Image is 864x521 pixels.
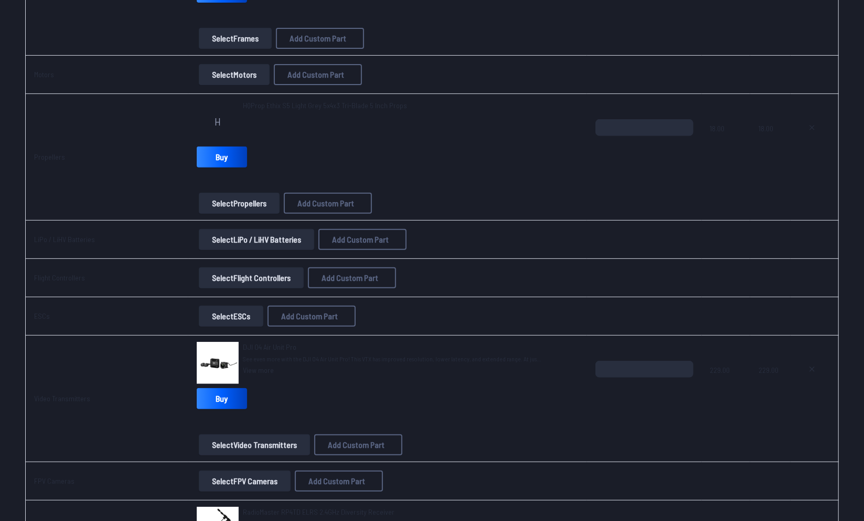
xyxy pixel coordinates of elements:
[197,434,312,455] a: SelectVideo Transmitters
[34,273,85,282] a: Flight Controllers
[199,229,314,250] button: SelectLiPo / LiHV Batteries
[290,34,346,43] span: Add Custom Part
[287,70,344,79] span: Add Custom Part
[243,100,407,111] span: HQProp Ethix S5 Light Grey 5x4x3 Tri-Blade 5 Inch Props
[199,471,291,492] button: SelectFPV Cameras
[197,229,316,250] a: SelectLiPo / LiHV Batteries
[308,267,396,288] button: Add Custom Part
[34,235,95,244] a: LiPo / LiHV Batteries
[197,342,239,384] img: image
[215,116,221,127] span: H
[308,477,365,485] span: Add Custom Part
[197,28,274,49] a: SelectFrames
[197,388,247,409] a: Buy
[34,476,74,485] a: FPV Cameras
[34,311,50,320] a: ESCs
[34,70,54,79] a: Motors
[34,152,65,161] a: Propellers
[34,394,90,403] a: Video Transmitters
[199,267,304,288] button: SelectFlight Controllers
[276,28,364,49] button: Add Custom Part
[710,119,742,170] span: 18.00
[243,507,394,516] span: RadioMaster RP4TD ELRS 2.4GHz Diversity Receiver
[297,199,354,207] span: Add Custom Part
[274,64,362,85] button: Add Custom Part
[284,193,372,214] button: Add Custom Part
[281,312,338,320] span: Add Custom Part
[328,441,385,449] span: Add Custom Part
[199,193,280,214] button: SelectPropellers
[197,64,272,85] a: SelectMotors
[318,229,407,250] button: Add Custom Part
[243,365,541,376] a: View more
[759,119,782,170] span: 18.00
[322,274,378,282] span: Add Custom Part
[243,507,394,517] a: RadioMaster RP4TD ELRS 2.4GHz Diversity Receiver
[199,64,270,85] button: SelectMotors
[197,147,247,168] a: Buy
[243,342,541,352] a: DJI O4 Air Unit Pro
[197,306,265,327] a: SelectESCs
[314,434,402,455] button: Add Custom Part
[295,471,383,492] button: Add Custom Part
[199,28,272,49] button: SelectFrames
[710,361,742,411] span: 229.00
[199,306,263,327] button: SelectESCs
[197,471,293,492] a: SelectFPV Cameras
[759,361,782,411] span: 229.00
[332,235,389,244] span: Add Custom Part
[197,193,282,214] a: SelectPropellers
[243,355,541,363] span: See even more with the DJI O4 Air Unit Pro! This VTX has improved resolution, lower latency, and ...
[197,267,306,288] a: SelectFlight Controllers
[243,342,296,351] span: DJI O4 Air Unit Pro
[268,306,356,327] button: Add Custom Part
[199,434,310,455] button: SelectVideo Transmitters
